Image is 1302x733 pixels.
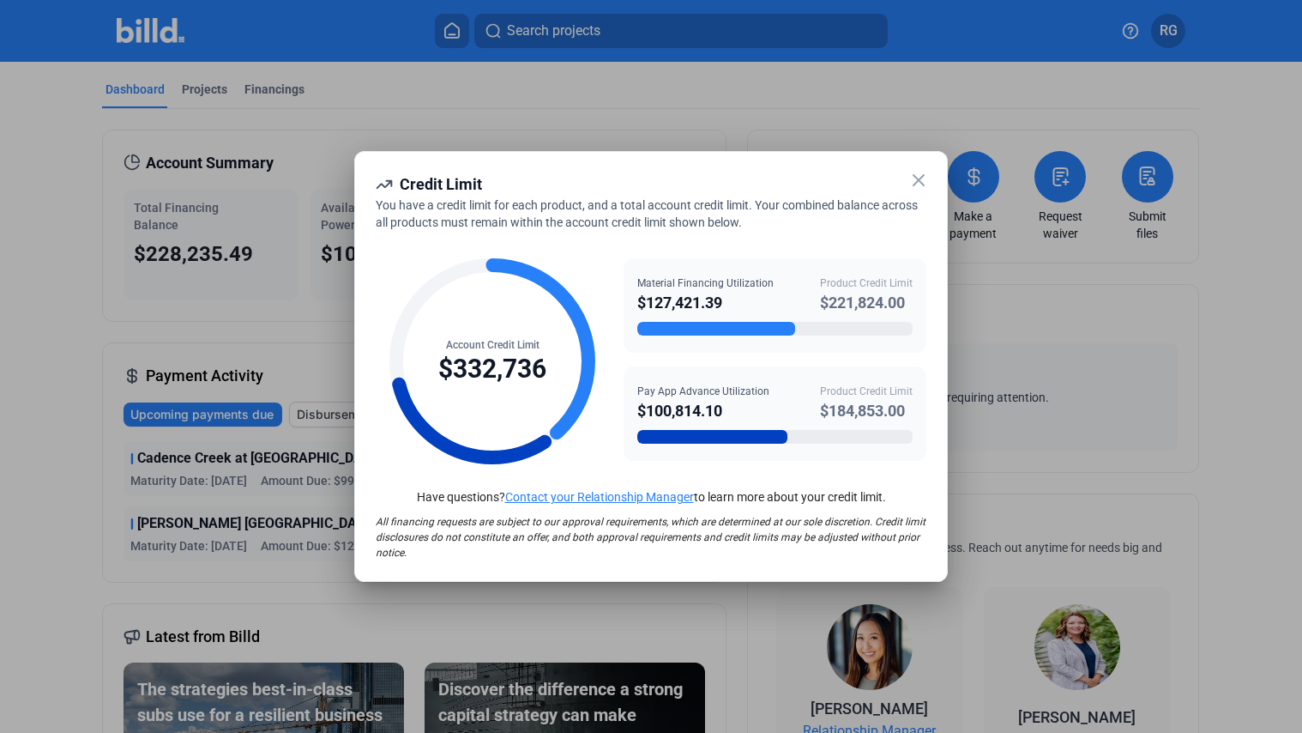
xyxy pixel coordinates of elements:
div: $332,736 [438,353,546,385]
div: Pay App Advance Utilization [637,384,769,399]
div: $100,814.10 [637,399,769,423]
div: $184,853.00 [820,399,913,423]
span: You have a credit limit for each product, and a total account credit limit. Your combined balance... [376,198,918,229]
div: Product Credit Limit [820,276,913,291]
span: Credit Limit [400,175,482,193]
div: $127,421.39 [637,291,774,315]
a: Contact your Relationship Manager [505,490,694,504]
span: All financing requests are subject to our approval requirements, which are determined at our sole... [376,516,925,559]
div: Material Financing Utilization [637,276,774,291]
div: $221,824.00 [820,291,913,315]
span: Have questions? to learn more about your credit limit. [417,490,886,504]
div: Product Credit Limit [820,384,913,399]
div: Account Credit Limit [438,337,546,353]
